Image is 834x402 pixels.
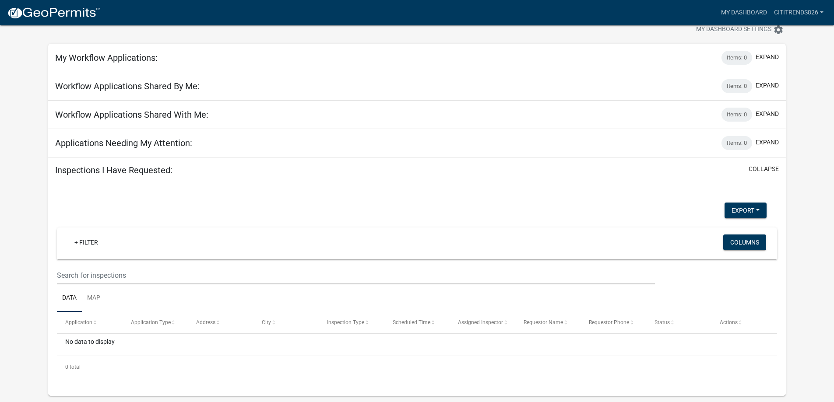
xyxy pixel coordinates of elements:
[327,319,364,325] span: Inspection Type
[589,319,629,325] span: Requestor Phone
[721,79,752,93] div: Items: 0
[82,284,106,312] a: Map
[581,312,646,333] datatable-header-cell: Requestor Phone
[57,356,777,378] div: 0 total
[65,319,92,325] span: Application
[711,312,777,333] datatable-header-cell: Actions
[55,138,192,148] h5: Applications Needing My Attention:
[749,164,779,174] button: collapse
[450,312,515,333] datatable-header-cell: Assigned Inspector
[771,4,827,21] a: Cititrends826
[253,312,319,333] datatable-header-cell: City
[55,109,208,120] h5: Workflow Applications Shared With Me:
[55,165,172,175] h5: Inspections I Have Requested:
[515,312,580,333] datatable-header-cell: Requestor Name
[646,312,711,333] datatable-header-cell: Status
[655,319,670,325] span: Status
[319,312,384,333] datatable-header-cell: Inspection Type
[696,24,771,35] span: My Dashboard Settings
[723,234,766,250] button: Columns
[721,108,752,122] div: Items: 0
[262,319,271,325] span: City
[55,81,200,91] h5: Workflow Applications Shared By Me:
[756,109,779,119] button: expand
[57,334,777,356] div: No data to display
[720,319,738,325] span: Actions
[773,24,784,35] i: settings
[725,203,767,218] button: Export
[55,52,158,63] h5: My Workflow Applications:
[188,312,253,333] datatable-header-cell: Address
[756,138,779,147] button: expand
[689,21,791,38] button: My Dashboard Settingssettings
[67,234,105,250] a: + Filter
[384,312,450,333] datatable-header-cell: Scheduled Time
[196,319,215,325] span: Address
[123,312,188,333] datatable-header-cell: Application Type
[718,4,771,21] a: My Dashboard
[48,183,786,396] div: collapse
[57,284,82,312] a: Data
[393,319,430,325] span: Scheduled Time
[57,266,655,284] input: Search for inspections
[721,136,752,150] div: Items: 0
[756,81,779,90] button: expand
[524,319,563,325] span: Requestor Name
[458,319,503,325] span: Assigned Inspector
[131,319,171,325] span: Application Type
[756,52,779,62] button: expand
[721,51,752,65] div: Items: 0
[57,312,122,333] datatable-header-cell: Application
